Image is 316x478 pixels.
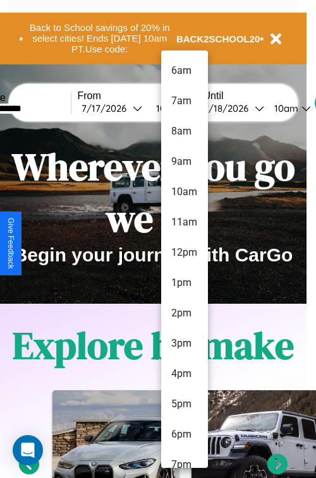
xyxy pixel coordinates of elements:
li: 6am [161,56,208,86]
li: 10am [161,177,208,207]
li: 8am [161,116,208,146]
div: Open Intercom Messenger [13,435,43,465]
li: 2pm [161,298,208,328]
li: 6pm [161,419,208,450]
li: 9am [161,146,208,177]
li: 11am [161,207,208,237]
li: 3pm [161,328,208,359]
li: 5pm [161,389,208,419]
li: 12pm [161,237,208,268]
li: 1pm [161,268,208,298]
li: 7am [161,86,208,116]
div: Give Feedback [6,218,15,269]
li: 4pm [161,359,208,389]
